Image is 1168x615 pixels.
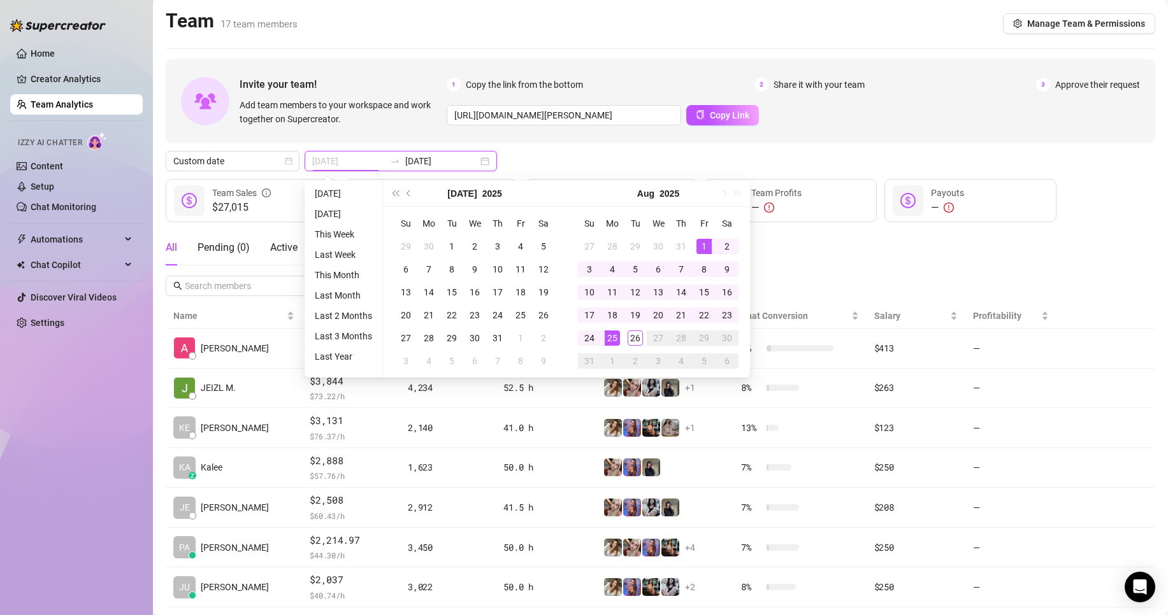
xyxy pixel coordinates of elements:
th: Tu [440,212,463,235]
td: 2025-07-05 [532,235,555,258]
div: 7 [421,262,436,277]
img: Ava [623,458,641,476]
div: 9 [467,262,482,277]
img: Anna [661,498,679,516]
div: 15 [696,285,712,300]
td: 2025-07-28 [601,235,624,258]
td: 2025-09-01 [601,350,624,372]
img: Anna [623,539,641,556]
span: Chat Copilot [31,255,121,275]
div: 17 [582,307,597,323]
li: Last Year [310,349,377,364]
td: 2025-07-30 [647,235,670,258]
span: Izzy AI Chatter [18,137,82,149]
img: Alexicon Ortiag… [174,337,195,358]
button: Choose a year [660,181,679,206]
div: 24 [582,330,597,346]
td: 2025-07-30 [463,327,486,350]
div: — [751,200,802,215]
td: 2025-08-12 [624,281,647,304]
td: 2025-08-07 [670,258,693,281]
div: 6 [398,262,414,277]
td: 2025-07-27 [578,235,601,258]
span: Profitability [973,311,1021,321]
td: 2025-07-12 [532,258,555,281]
td: 2025-08-10 [578,281,601,304]
a: Home [31,48,55,59]
div: $263 [874,381,958,395]
div: 31 [490,330,505,346]
td: 2025-08-22 [693,304,716,327]
li: [DATE] [310,206,377,222]
div: 14 [421,285,436,300]
span: Share it with your team [774,78,865,92]
th: Su [394,212,417,235]
span: 8 % [741,381,761,395]
span: thunderbolt [17,234,27,244]
span: [PERSON_NAME] [201,421,269,435]
td: 2025-07-26 [532,304,555,327]
div: 3 [651,353,666,369]
span: $3,844 [310,374,393,389]
a: Setup [31,181,54,192]
li: This Week [310,227,377,242]
span: Manage Team & Permissions [1027,18,1145,29]
td: 2025-08-28 [670,327,693,350]
td: 2025-08-30 [716,327,739,350]
td: 2025-08-05 [624,258,647,281]
span: $3,131 [310,413,393,428]
td: 2025-07-10 [486,258,509,281]
img: Sadie [642,498,660,516]
td: 2025-09-02 [624,350,647,372]
th: Th [486,212,509,235]
div: 7 [674,262,689,277]
div: 11 [605,285,620,300]
div: 1 [444,239,459,254]
th: Mo [417,212,440,235]
td: 2025-08-24 [578,327,601,350]
button: Choose a year [482,181,502,206]
td: 2025-07-19 [532,281,555,304]
div: 29 [398,239,414,254]
a: Discover Viral Videos [31,292,117,302]
img: JEIZL MALLARI [174,378,195,399]
th: Sa [716,212,739,235]
img: Ava [623,419,641,437]
img: Anna [604,498,622,516]
div: 9 [536,353,551,369]
td: 2025-08-29 [693,327,716,350]
div: 3 [398,353,414,369]
span: + 1 [685,381,695,395]
img: Sadie [642,379,660,397]
img: Ava [642,419,660,437]
div: 30 [421,239,436,254]
td: 2025-08-09 [532,350,555,372]
img: Paige [604,379,622,397]
td: 2025-07-15 [440,281,463,304]
td: 2025-07-21 [417,304,440,327]
span: Active [270,241,298,253]
span: $27,015 [212,200,271,215]
th: Mo [601,212,624,235]
td: 2025-08-08 [509,350,532,372]
div: 12 [536,262,551,277]
span: 1 [447,78,461,92]
div: 22 [444,307,459,323]
td: 2025-08-02 [532,327,555,350]
td: 2025-07-20 [394,304,417,327]
span: Team Profits [751,188,802,198]
th: Fr [693,212,716,235]
td: 2025-07-31 [486,327,509,350]
img: Anna [642,458,660,476]
td: 2025-08-27 [647,327,670,350]
div: 3 [582,262,597,277]
img: Anna [604,458,622,476]
img: AI Chatter [87,132,107,150]
td: 2025-06-30 [417,235,440,258]
a: Chat Monitoring [31,202,96,212]
td: 2025-08-06 [463,350,486,372]
th: We [463,212,486,235]
span: exclamation-circle [764,202,774,213]
img: logo-BBDzfeDw.svg [10,19,106,32]
td: 2025-08-16 [716,281,739,304]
